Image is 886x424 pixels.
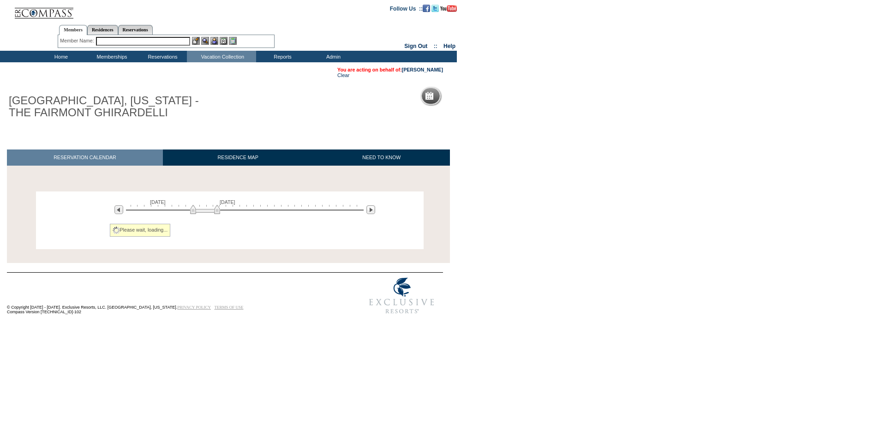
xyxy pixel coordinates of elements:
h5: Reservation Calendar [437,93,508,99]
img: Next [366,205,375,214]
img: Become our fan on Facebook [423,5,430,12]
a: RESERVATION CALENDAR [7,149,163,166]
a: TERMS OF USE [215,305,244,310]
td: © Copyright [DATE] - [DATE]. Exclusive Resorts, LLC. [GEOGRAPHIC_DATA], [US_STATE]. Compass Versi... [7,274,330,319]
span: [DATE] [150,199,166,205]
a: Help [443,43,455,49]
img: Exclusive Resorts [360,273,443,319]
img: Reservations [220,37,227,45]
img: Follow us on Twitter [431,5,439,12]
img: b_calculator.gif [229,37,237,45]
td: Home [35,51,85,62]
a: Subscribe to our YouTube Channel [440,5,457,11]
span: :: [434,43,437,49]
span: You are acting on behalf of: [337,67,443,72]
img: b_edit.gif [192,37,200,45]
a: Clear [337,72,349,78]
td: Reservations [136,51,187,62]
a: Become our fan on Facebook [423,5,430,11]
img: spinner2.gif [113,227,120,234]
div: Member Name: [60,37,96,45]
td: Follow Us :: [390,5,423,12]
a: NEED TO KNOW [313,149,450,166]
a: Residences [87,25,118,35]
a: Reservations [118,25,153,35]
td: Reports [256,51,307,62]
td: Vacation Collection [187,51,256,62]
a: Sign Out [404,43,427,49]
a: RESIDENCE MAP [163,149,313,166]
a: Follow us on Twitter [431,5,439,11]
img: Previous [114,205,123,214]
span: [DATE] [220,199,235,205]
div: Please wait, loading... [110,224,171,237]
td: Admin [307,51,358,62]
h1: [GEOGRAPHIC_DATA], [US_STATE] - THE FAIRMONT GHIRARDELLI [7,93,214,121]
img: View [201,37,209,45]
a: [PERSON_NAME] [402,67,443,72]
img: Impersonate [210,37,218,45]
img: Subscribe to our YouTube Channel [440,5,457,12]
td: Memberships [85,51,136,62]
a: Members [59,25,87,35]
a: PRIVACY POLICY [177,305,211,310]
